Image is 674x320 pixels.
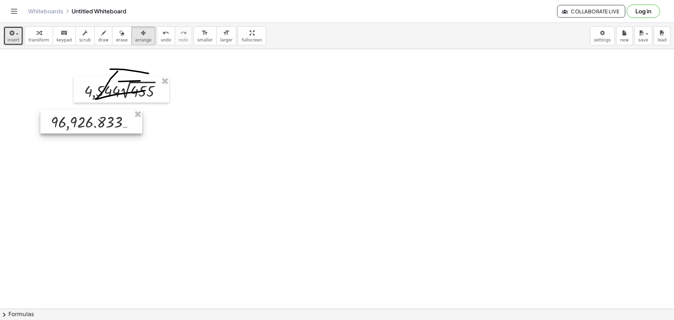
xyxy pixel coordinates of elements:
i: redo [180,29,187,37]
span: load [658,38,667,43]
span: fullscreen [242,38,262,43]
button: transform [25,26,53,45]
button: format_sizelarger [216,26,236,45]
button: format_sizesmaller [193,26,217,45]
button: redoredo [175,26,192,45]
span: keypad [57,38,72,43]
i: undo [163,29,169,37]
button: Toggle navigation [8,6,20,17]
i: keyboard [61,29,67,37]
span: larger [220,38,232,43]
span: transform [28,38,49,43]
button: scrub [75,26,95,45]
button: keyboardkeypad [53,26,76,45]
button: new [616,26,633,45]
span: Collaborate Live [563,8,619,14]
span: new [620,38,629,43]
button: insert [4,26,23,45]
span: redo [179,38,188,43]
button: fullscreen [238,26,266,45]
span: erase [116,38,127,43]
span: insert [7,38,19,43]
button: arrange [131,26,156,45]
button: Collaborate Live [557,5,625,18]
a: Whiteboards [28,8,63,15]
button: undoundo [157,26,175,45]
span: settings [594,38,611,43]
i: format_size [201,29,208,37]
span: smaller [197,38,213,43]
button: draw [94,26,113,45]
span: save [638,38,648,43]
span: undo [161,38,171,43]
button: load [654,26,670,45]
i: format_size [223,29,230,37]
button: erase [112,26,131,45]
span: scrub [79,38,91,43]
button: save [634,26,652,45]
button: settings [590,26,615,45]
button: Log in [627,5,660,18]
span: draw [98,38,109,43]
span: arrange [135,38,152,43]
